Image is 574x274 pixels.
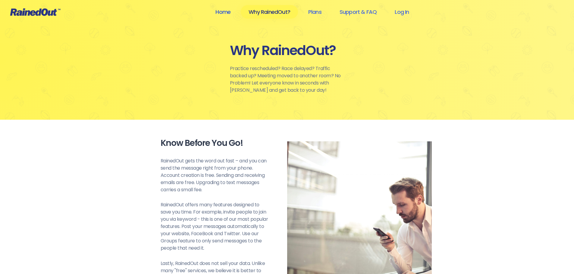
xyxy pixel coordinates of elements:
[230,65,344,94] p: Practice rescheduled? Race delayed? Traffic backed up? Meeting moved to another room? No Problem!...
[387,5,417,19] a: Log In
[161,201,269,252] p: RainedOut offers many features designed to save you time. For example, invite people to join you ...
[161,157,269,193] p: RainedOut gets the word out fast – and you can send the message right from your phone. Account cr...
[161,138,269,148] div: Know Before You Go!
[241,5,298,19] a: Why RainedOut?
[332,5,384,19] a: Support & FAQ
[230,42,344,59] div: Why RainedOut?
[208,5,238,19] a: Home
[300,5,329,19] a: Plans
